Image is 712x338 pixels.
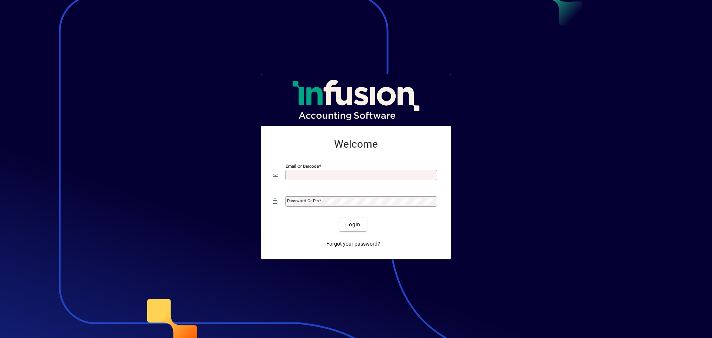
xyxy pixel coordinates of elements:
[339,218,366,231] button: Login
[286,164,319,169] mat-label: Email or Barcode
[326,240,380,248] span: Forgot your password?
[273,138,439,151] h2: Welcome
[287,198,319,203] mat-label: Password or Pin
[323,237,383,250] a: Forgot your password?
[345,221,360,229] span: Login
